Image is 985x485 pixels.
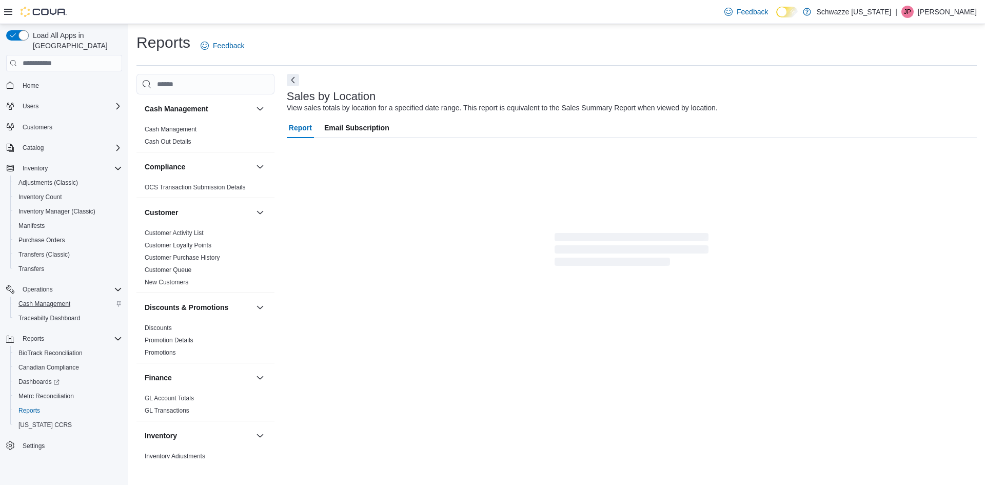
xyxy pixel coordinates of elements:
[145,138,191,146] span: Cash Out Details
[18,162,52,174] button: Inventory
[18,193,62,201] span: Inventory Count
[10,297,126,311] button: Cash Management
[145,183,246,191] span: OCS Transaction Submission Details
[145,373,252,383] button: Finance
[145,254,220,262] span: Customer Purchase History
[18,121,56,133] a: Customers
[18,421,72,429] span: [US_STATE] CCRS
[10,375,126,389] a: Dashboards
[29,30,122,51] span: Load All Apps in [GEOGRAPHIC_DATA]
[145,373,172,383] h3: Finance
[918,6,977,18] p: [PERSON_NAME]
[18,378,60,386] span: Dashboards
[18,142,122,154] span: Catalog
[2,282,126,297] button: Operations
[14,177,82,189] a: Adjustments (Classic)
[10,346,126,360] button: BioTrack Reconciliation
[324,118,389,138] span: Email Subscription
[18,363,79,372] span: Canadian Compliance
[145,125,196,133] span: Cash Management
[14,263,122,275] span: Transfers
[18,314,80,322] span: Traceabilty Dashboard
[18,406,40,415] span: Reports
[14,404,44,417] a: Reports
[895,6,897,18] p: |
[145,324,172,332] a: Discounts
[10,360,126,375] button: Canadian Compliance
[14,205,100,218] a: Inventory Manager (Classic)
[555,235,708,268] span: Loading
[136,123,274,152] div: Cash Management
[18,439,122,452] span: Settings
[10,176,126,190] button: Adjustments (Classic)
[10,389,126,403] button: Metrc Reconciliation
[145,395,194,402] a: GL Account Totals
[287,74,299,86] button: Next
[776,17,777,18] span: Dark Mode
[145,104,208,114] h3: Cash Management
[14,361,83,374] a: Canadian Compliance
[18,222,45,230] span: Manifests
[145,324,172,332] span: Discounts
[14,177,122,189] span: Adjustments (Classic)
[14,390,122,402] span: Metrc Reconciliation
[145,162,185,172] h3: Compliance
[145,406,189,415] span: GL Transactions
[145,184,246,191] a: OCS Transaction Submission Details
[145,452,205,460] span: Inventory Adjustments
[18,207,95,216] span: Inventory Manager (Classic)
[145,266,191,274] span: Customer Queue
[145,207,178,218] h3: Customer
[136,322,274,363] div: Discounts & Promotions
[2,77,126,92] button: Home
[196,35,248,56] a: Feedback
[18,179,78,187] span: Adjustments (Classic)
[6,73,122,480] nav: Complex example
[18,100,43,112] button: Users
[14,376,64,388] a: Dashboards
[18,142,48,154] button: Catalog
[23,102,38,110] span: Users
[904,6,911,18] span: JP
[18,392,74,400] span: Metrc Reconciliation
[289,118,312,138] span: Report
[14,191,66,203] a: Inventory Count
[254,161,266,173] button: Compliance
[18,440,49,452] a: Settings
[18,349,83,357] span: BioTrack Reconciliation
[14,361,122,374] span: Canadian Compliance
[776,7,798,17] input: Dark Mode
[254,103,266,115] button: Cash Management
[2,120,126,134] button: Customers
[2,161,126,176] button: Inventory
[145,242,211,249] a: Customer Loyalty Points
[254,301,266,314] button: Discounts & Promotions
[145,278,188,286] span: New Customers
[720,2,772,22] a: Feedback
[287,90,376,103] h3: Sales by Location
[2,332,126,346] button: Reports
[2,141,126,155] button: Catalog
[145,138,191,145] a: Cash Out Details
[14,312,84,324] a: Traceabilty Dashboard
[14,298,122,310] span: Cash Management
[23,442,45,450] span: Settings
[14,205,122,218] span: Inventory Manager (Classic)
[10,219,126,233] button: Manifests
[287,103,718,113] div: View sales totals by location for a specified date range. This report is equivalent to the Sales ...
[2,438,126,453] button: Settings
[10,311,126,325] button: Traceabilty Dashboard
[14,263,48,275] a: Transfers
[145,104,252,114] button: Cash Management
[23,285,53,294] span: Operations
[14,234,122,246] span: Purchase Orders
[10,403,126,418] button: Reports
[14,419,76,431] a: [US_STATE] CCRS
[10,247,126,262] button: Transfers (Classic)
[18,300,70,308] span: Cash Management
[23,144,44,152] span: Catalog
[145,162,252,172] button: Compliance
[2,99,126,113] button: Users
[145,241,211,249] span: Customer Loyalty Points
